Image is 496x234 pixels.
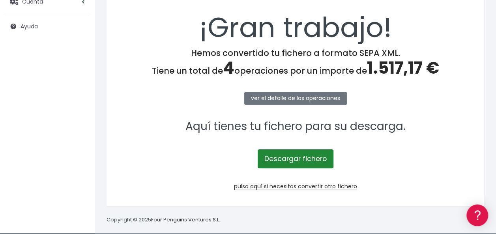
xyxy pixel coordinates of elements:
[234,182,357,190] a: pulsa aquí si necesitas convertir otro fichero
[223,56,234,80] span: 4
[244,92,347,105] a: ver el detalle de las operaciones
[117,48,474,78] h4: Hemos convertido tu fichero a formato SEPA XML. Tiene un total de operaciones por un importe de
[21,22,38,30] span: Ayuda
[4,18,91,35] a: Ayuda
[117,118,474,136] p: Aquí tienes tu fichero para su descarga.
[151,216,220,223] a: Four Penguins Ventures S.L.
[367,56,439,80] span: 1.517,17 €
[107,216,221,224] p: Copyright © 2025 .
[258,149,333,168] a: Descargar fichero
